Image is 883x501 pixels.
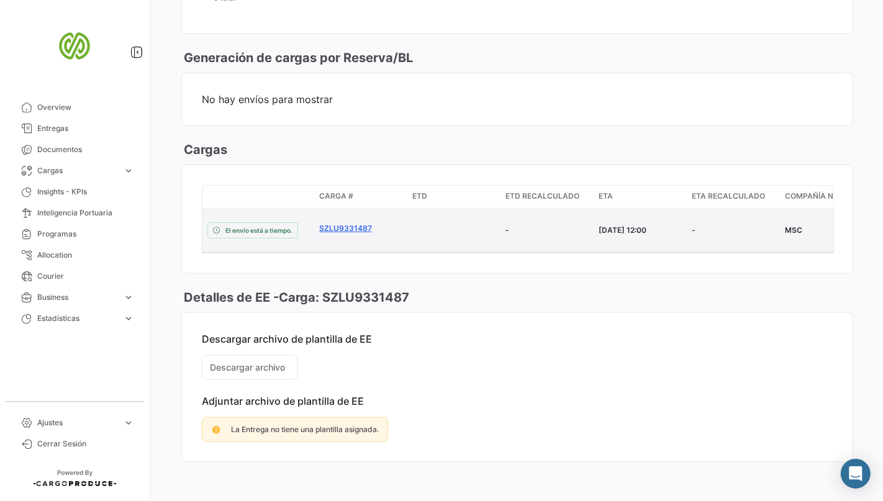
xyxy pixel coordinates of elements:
span: Insights - KPIs [37,186,134,197]
span: ETA [599,191,613,202]
span: expand_more [123,165,134,176]
span: Business [37,292,118,303]
span: El envío está a tiempo. [225,225,292,235]
span: Entregas [37,123,134,134]
span: ETD [412,191,427,202]
span: Overview [37,102,134,113]
a: Entregas [10,118,139,139]
a: Overview [10,97,139,118]
span: expand_more [123,313,134,324]
datatable-header-cell: Carga # [314,186,407,208]
p: Descargar archivo de plantilla de EE [202,333,833,345]
span: Estadísticas [37,313,118,324]
span: La Entrega no tiene una plantilla asignada. [231,425,379,434]
span: expand_more [123,292,134,303]
span: Courier [37,271,134,282]
span: [DATE] 12:00 [599,225,646,235]
span: ETA Recalculado [692,191,765,202]
a: Documentos [10,139,139,160]
datatable-header-cell: ETA [594,186,687,208]
div: Abrir Intercom Messenger [841,459,871,489]
span: Programas [37,228,134,240]
a: Courier [10,266,139,287]
span: Compañía naviera [785,191,861,202]
a: Programas [10,223,139,245]
span: Documentos [37,144,134,155]
span: Carga # [319,191,353,202]
img: san-miguel-logo.png [43,15,106,77]
span: Cargas [37,165,118,176]
datatable-header-cell: ETD Recalculado [500,186,594,208]
datatable-header-cell: Compañía naviera [780,186,873,208]
h3: Generación de cargas por Reserva/BL [181,49,413,66]
span: Cerrar Sesión [37,438,134,449]
datatable-header-cell: ETD [407,186,500,208]
span: - [505,225,509,235]
p: Adjuntar archivo de plantilla de EE [202,395,833,407]
h3: Cargas [181,141,227,158]
h3: Detalles de EE - Carga: SZLU9331487 [181,289,409,306]
span: No hay envíos para mostrar [202,93,833,106]
a: Inteligencia Portuaria [10,202,139,223]
datatable-header-cell: ETA Recalculado [687,186,780,208]
a: SZLU9331487 [319,223,402,234]
span: - [692,225,695,235]
span: Inteligencia Portuaria [37,207,134,219]
span: expand_more [123,417,134,428]
span: Allocation [37,250,134,261]
a: Insights - KPIs [10,181,139,202]
span: ETD Recalculado [505,191,579,202]
a: Allocation [10,245,139,266]
span: Ajustes [37,417,118,428]
span: MSC [785,225,802,235]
